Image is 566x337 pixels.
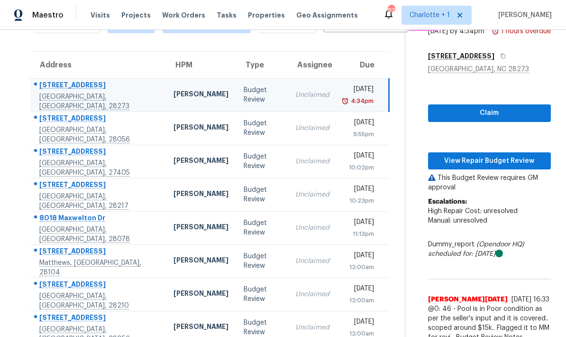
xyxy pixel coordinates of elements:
span: [DATE] 16:33 [511,296,549,303]
div: [DATE] [345,151,374,163]
th: Assignee [288,52,337,78]
span: Claim [436,107,543,119]
span: Projects [121,10,151,20]
div: [DATE] [345,184,374,196]
b: Escalations: [428,198,467,205]
div: 11:13pm [345,229,374,239]
span: Geo Assignments [296,10,358,20]
div: Unclaimed [295,190,329,199]
div: Budget Review [244,119,280,138]
div: [PERSON_NAME] [173,255,228,267]
div: [PERSON_NAME] [173,289,228,300]
p: This Budget Review requires GM approval [428,173,551,192]
span: High Repair Cost: unresolved [428,208,518,215]
div: [PERSON_NAME] [173,222,228,234]
div: [DATE] [345,317,374,329]
div: 9:55pm [345,130,374,139]
img: Overdue Alarm Icon [492,27,499,36]
div: [DATE] [345,84,374,96]
span: Properties [248,10,285,20]
span: Manual: unresolved [428,217,487,224]
div: Budget Review [244,85,280,104]
div: Dummy_report [428,240,551,259]
span: Work Orders [162,10,205,20]
div: Budget Review [244,318,280,337]
th: Due [337,52,389,78]
i: scheduled for: [DATE] [428,251,495,257]
th: Address [30,52,166,78]
div: Unclaimed [295,323,329,332]
span: [PERSON_NAME] [494,10,552,20]
div: Unclaimed [295,223,329,233]
div: 12:00am [345,296,374,305]
div: [DATE] by 4:34pm [428,27,484,36]
div: 4:34pm [349,96,374,106]
div: Budget Review [244,152,280,171]
div: Budget Review [244,218,280,237]
div: Unclaimed [295,123,329,133]
div: [DATE] [345,284,374,296]
div: Unclaimed [295,256,329,266]
div: [DATE] [345,118,374,130]
div: [DATE] [345,251,374,262]
div: Unclaimed [295,290,329,299]
div: 1 hours overdue [499,27,551,36]
div: [DATE] [345,217,374,229]
div: Budget Review [244,185,280,204]
span: View Repair Budget Review [436,155,543,167]
span: Maestro [32,10,64,20]
span: Charlotte + 1 [410,10,450,20]
th: HPM [166,52,236,78]
div: [PERSON_NAME] [173,156,228,168]
div: 12:00am [345,262,374,272]
img: Overdue Alarm Icon [341,96,349,106]
span: Visits [91,10,110,20]
button: Copy Address [494,47,507,65]
div: Budget Review [244,252,280,271]
th: Type [236,52,287,78]
div: 10:02pm [345,163,374,172]
div: [PERSON_NAME] [173,122,228,134]
div: 87 [388,6,394,15]
span: [PERSON_NAME][DATE] [428,295,508,304]
button: Claim [428,104,551,122]
i: (Opendoor HQ) [476,241,524,248]
div: [PERSON_NAME] [173,189,228,201]
div: Unclaimed [295,157,329,166]
div: Unclaimed [295,90,329,100]
div: [PERSON_NAME] [173,322,228,334]
div: 10:23pm [345,196,374,206]
button: Create a Task [408,14,438,31]
span: Tasks [217,12,237,19]
div: Budget Review [244,285,280,304]
button: View Repair Budget Review [428,152,551,170]
div: [PERSON_NAME] [173,89,228,101]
